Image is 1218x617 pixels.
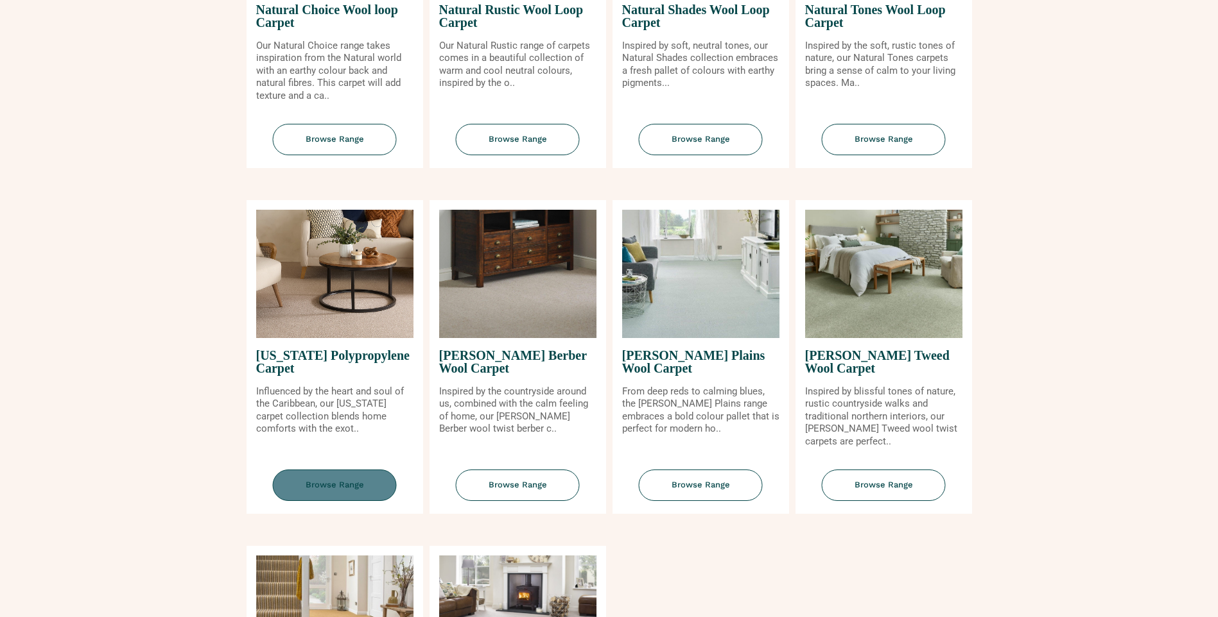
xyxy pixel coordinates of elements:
[456,469,580,501] span: Browse Range
[456,124,580,155] span: Browse Range
[822,124,946,155] span: Browse Range
[256,210,413,338] img: Puerto Rico Polypropylene Carpet
[256,385,413,435] p: Influenced by the heart and soul of the Caribbean, our [US_STATE] carpet collection blends home c...
[622,338,779,385] span: [PERSON_NAME] Plains Wool Carpet
[439,385,596,435] p: Inspired by the countryside around us, combined with the calm feeling of home, our [PERSON_NAME] ...
[622,385,779,435] p: From deep reds to calming blues, the [PERSON_NAME] Plains range embraces a bold colour pallet tha...
[247,469,423,514] a: Browse Range
[256,40,413,103] p: Our Natural Choice range takes inspiration from the Natural world with an earthy colour back and ...
[622,40,779,90] p: Inspired by soft, neutral tones, our Natural Shades collection embraces a fresh pallet of colours...
[247,124,423,168] a: Browse Range
[430,469,606,514] a: Browse Range
[439,210,596,338] img: Tomkinson Berber Wool Carpet
[439,338,596,385] span: [PERSON_NAME] Berber Wool Carpet
[639,124,763,155] span: Browse Range
[796,124,972,168] a: Browse Range
[805,338,962,385] span: [PERSON_NAME] Tweed Wool Carpet
[639,469,763,501] span: Browse Range
[822,469,946,501] span: Browse Range
[273,124,397,155] span: Browse Range
[256,338,413,385] span: [US_STATE] Polypropylene Carpet
[805,210,962,338] img: Tomkinson Tweed Wool Carpet
[622,210,779,338] img: Tomkinson Plains Wool Carpet
[613,469,789,514] a: Browse Range
[805,40,962,90] p: Inspired by the soft, rustic tones of nature, our Natural Tones carpets bring a sense of calm to ...
[805,385,962,448] p: Inspired by blissful tones of nature, rustic countryside walks and traditional northern interiors...
[273,469,397,501] span: Browse Range
[439,40,596,90] p: Our Natural Rustic range of carpets comes in a beautiful collection of warm and cool neutral colo...
[796,469,972,514] a: Browse Range
[613,124,789,168] a: Browse Range
[430,124,606,168] a: Browse Range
